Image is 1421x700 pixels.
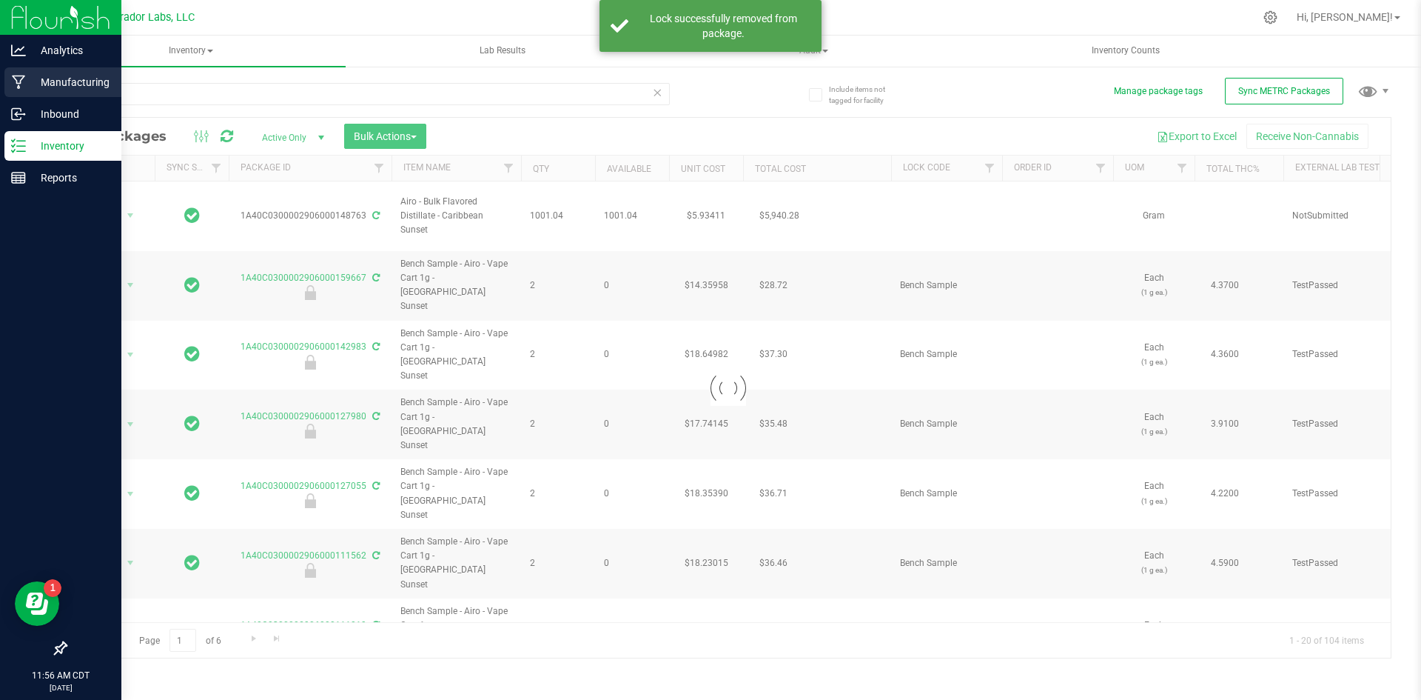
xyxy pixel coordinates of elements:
[11,170,26,185] inline-svg: Reports
[11,139,26,153] inline-svg: Inventory
[26,41,115,59] p: Analytics
[347,36,657,67] a: Lab Results
[1297,11,1393,23] span: Hi, [PERSON_NAME]!
[1225,78,1343,104] button: Sync METRC Packages
[7,669,115,682] p: 11:56 AM CDT
[11,75,26,90] inline-svg: Manufacturing
[26,73,115,91] p: Manufacturing
[26,105,115,123] p: Inbound
[11,43,26,58] inline-svg: Analytics
[15,581,59,626] iframe: Resource center
[11,107,26,121] inline-svg: Inbound
[1238,86,1330,96] span: Sync METRC Packages
[36,36,346,67] a: Inventory
[636,11,810,41] div: Lock successfully removed from package.
[107,11,195,24] span: Curador Labs, LLC
[65,83,670,105] input: Search Package ID, Item Name, SKU, Lot or Part Number...
[460,44,545,57] span: Lab Results
[44,579,61,597] iframe: Resource center unread badge
[26,169,115,187] p: Reports
[26,137,115,155] p: Inventory
[7,682,115,693] p: [DATE]
[652,83,662,102] span: Clear
[1072,44,1180,57] span: Inventory Counts
[829,84,903,106] span: Include items not tagged for facility
[1261,10,1280,24] div: Manage settings
[971,36,1281,67] a: Inventory Counts
[1114,85,1203,98] button: Manage package tags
